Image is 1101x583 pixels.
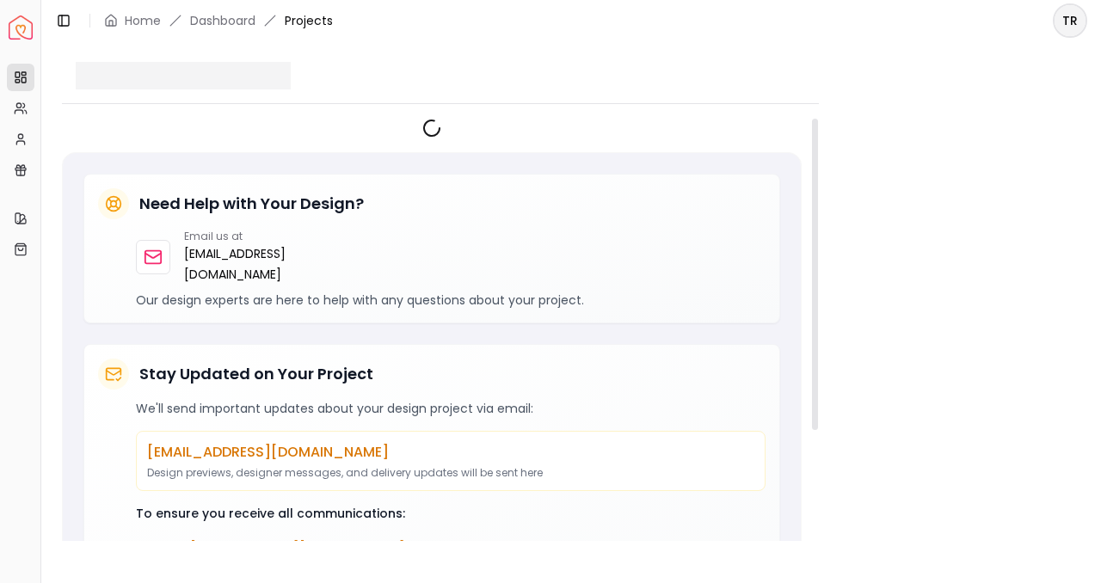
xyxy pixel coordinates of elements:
[136,400,766,417] p: We'll send important updates about your design project via email:
[190,539,405,556] span: [EMAIL_ADDRESS][DOMAIN_NAME]
[139,192,364,216] h5: Need Help with Your Design?
[190,12,255,29] a: Dashboard
[9,15,33,40] img: Spacejoy Logo
[1053,3,1087,38] button: TR
[147,442,754,463] p: [EMAIL_ADDRESS][DOMAIN_NAME]
[184,230,286,243] p: Email us at
[104,12,333,29] nav: breadcrumb
[139,362,373,386] h5: Stay Updated on Your Project
[136,291,766,309] p: Our design experts are here to help with any questions about your project.
[167,539,507,556] span: Add to your contacts
[147,466,754,480] p: Design previews, designer messages, and delivery updates will be sent here
[136,505,766,522] p: To ensure you receive all communications:
[9,15,33,40] a: Spacejoy
[1055,5,1086,36] span: TR
[125,12,161,29] a: Home
[285,12,333,29] span: Projects
[184,243,286,285] a: [EMAIL_ADDRESS][DOMAIN_NAME]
